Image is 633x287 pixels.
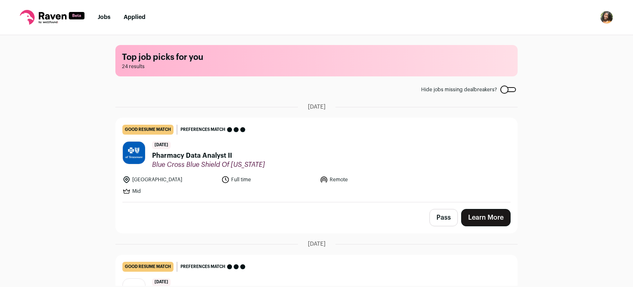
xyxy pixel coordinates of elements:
span: [DATE] [308,103,326,111]
a: good resume match Preferences match [DATE] Pharmacy Data Analyst II Blue Cross Blue Shield Of [US... [116,118,517,202]
div: good resume match [122,262,173,272]
img: 17173030-medium_jpg [600,11,613,24]
div: good resume match [122,125,173,135]
li: Remote [320,176,414,184]
span: [DATE] [152,278,171,286]
a: Learn More [461,209,511,226]
span: Hide jobs missing dealbreakers? [421,86,497,93]
img: 0af23015223cb2230a5117227189b12257c0766a67e1744feb138ac78604828f.jpg [123,142,145,164]
span: [DATE] [152,141,171,149]
button: Pass [429,209,458,226]
span: Pharmacy Data Analyst II [152,151,265,161]
a: Applied [124,14,145,20]
span: Preferences match [181,263,225,271]
button: Open dropdown [600,11,613,24]
li: Full time [221,176,315,184]
li: Mid [122,187,216,195]
h1: Top job picks for you [122,52,511,63]
span: 24 results [122,63,511,70]
li: [GEOGRAPHIC_DATA] [122,176,216,184]
span: Blue Cross Blue Shield Of [US_STATE] [152,161,265,169]
span: [DATE] [308,240,326,248]
a: Jobs [98,14,110,20]
span: Preferences match [181,126,225,134]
